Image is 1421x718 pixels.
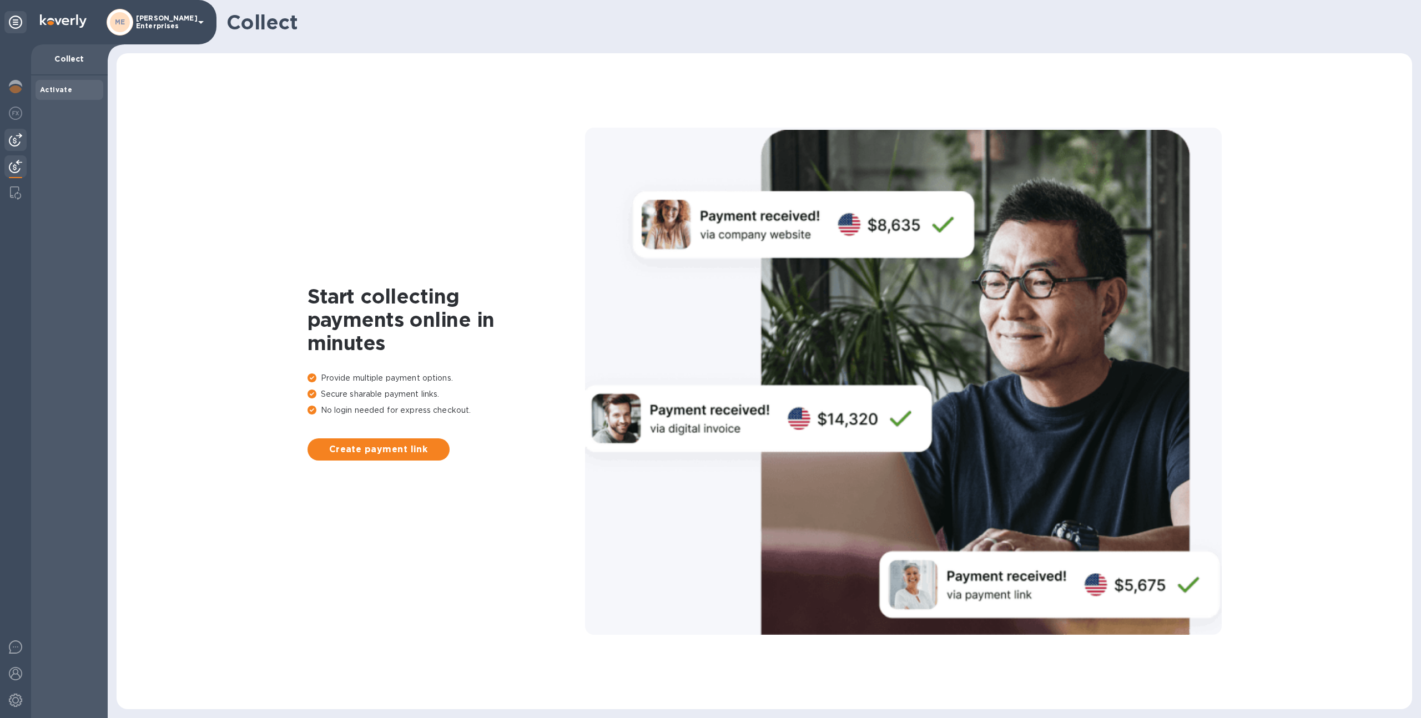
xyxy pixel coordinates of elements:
p: [PERSON_NAME] Enterprises [136,14,192,30]
p: Provide multiple payment options. [308,372,585,384]
button: Create payment link [308,438,450,461]
p: No login needed for express checkout. [308,404,585,416]
img: Logo [40,14,87,28]
h1: Collect [226,11,1403,34]
b: ME [115,18,125,26]
b: Activate [40,85,72,94]
img: Foreign exchange [9,107,22,120]
p: Secure sharable payment links. [308,388,585,400]
div: Unpin categories [4,11,27,33]
span: Create payment link [316,443,441,456]
h1: Start collecting payments online in minutes [308,285,585,355]
p: Collect [40,53,99,64]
